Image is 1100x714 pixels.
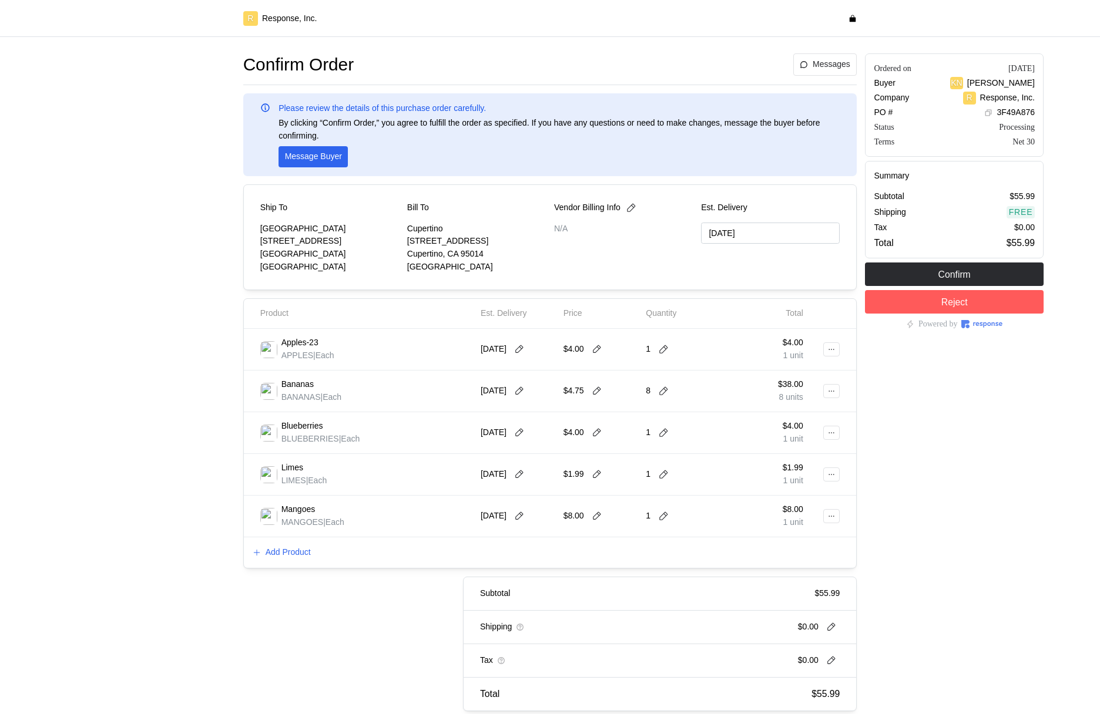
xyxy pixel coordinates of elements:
[281,420,323,433] p: Blueberries
[260,223,399,235] p: [GEOGRAPHIC_DATA]
[967,92,972,105] p: R
[407,261,546,274] p: [GEOGRAPHIC_DATA]
[786,307,803,320] p: Total
[1012,136,1035,148] div: Net 30
[281,392,321,402] span: BANANAS
[961,320,1002,328] img: Response Logo
[941,295,968,309] p: Reject
[260,508,277,525] img: d3ac4687-b242-4948-a6d1-30de9b2d8823.jpeg
[783,349,803,362] p: 1 unit
[564,385,584,398] p: $4.75
[262,12,317,25] p: Response, Inc.
[646,343,650,356] p: 1
[279,102,486,115] p: Please review the details of this purchase order carefully.
[778,391,803,404] p: 8 units
[783,336,803,349] p: $4.00
[281,503,316,516] p: Mangoes
[260,307,289,320] p: Product
[874,136,894,148] div: Terms
[279,117,840,142] p: By clicking “Confirm Order,” you agree to fulfill the order as specified. If you have any questio...
[285,150,342,163] p: Message Buyer
[646,307,676,320] p: Quantity
[481,343,507,356] p: [DATE]
[938,267,971,282] p: Confirm
[281,517,324,527] span: MANGOES
[564,468,584,481] p: $1.99
[281,351,313,360] span: APPLES
[646,385,650,398] p: 8
[783,433,803,446] p: 1 unit
[997,106,1035,119] p: 3F49A876
[793,53,857,76] button: Messages
[646,510,650,523] p: 1
[407,235,546,248] p: [STREET_ADDRESS]
[815,587,840,600] p: $55.99
[874,170,1035,182] h5: Summary
[874,77,896,90] p: Buyer
[281,378,314,391] p: Bananas
[999,121,1035,133] div: Processing
[281,434,339,443] span: BLUEBERRIES
[1010,190,1035,203] p: $55.99
[967,77,1035,90] p: [PERSON_NAME]
[1007,235,1035,250] p: $55.99
[980,92,1035,105] p: Response, Inc.
[279,146,348,167] button: Message Buyer
[313,351,334,360] span: | Each
[918,318,958,331] p: Powered by
[554,201,621,214] p: Vendor Billing Info
[480,686,499,701] p: Total
[1008,62,1035,75] div: [DATE]
[783,503,803,516] p: $8.00
[564,510,584,523] p: $8.00
[783,462,803,474] p: $1.99
[874,92,909,105] p: Company
[260,201,287,214] p: Ship To
[951,77,962,90] p: KN
[1009,206,1033,219] p: Free
[339,434,360,443] span: | Each
[281,476,306,485] span: LIMES
[783,420,803,433] p: $4.00
[306,476,327,485] span: | Each
[407,201,429,214] p: Bill To
[260,425,277,442] img: 3411f5b5-0dfe-41c0-b343-2f2a1f1c07d0.jpeg
[701,223,840,244] input: MM/DD/YYYY
[281,462,303,474] p: Limes
[874,190,904,203] p: Subtotal
[783,516,803,529] p: 1 unit
[874,62,911,75] div: Ordered on
[481,510,507,523] p: [DATE]
[260,341,277,358] img: 29780183-c746-4735-a374-28020c9cc1cd.jpeg
[481,385,507,398] p: [DATE]
[874,121,894,133] div: Status
[260,261,399,274] p: [GEOGRAPHIC_DATA]
[811,686,840,701] p: $55.99
[247,12,253,25] p: R
[1014,221,1035,234] p: $0.00
[481,426,507,439] p: [DATE]
[266,546,311,559] p: Add Product
[646,468,650,481] p: 1
[874,221,887,234] p: Tax
[281,336,318,349] p: Apples-23
[407,248,546,261] p: Cupertino, CA 95014
[243,53,354,76] h1: Confirm Order
[778,378,803,391] p: $38.00
[646,426,650,439] p: 1
[260,235,399,248] p: [STREET_ADDRESS]
[874,206,906,219] p: Shipping
[783,474,803,487] p: 1 unit
[813,58,850,71] p: Messages
[554,223,693,235] p: N/A
[480,654,493,667] p: Tax
[407,223,546,235] p: Cupertino
[480,621,512,634] p: Shipping
[564,307,582,320] p: Price
[252,545,311,560] button: Add Product
[701,201,840,214] p: Est. Delivery
[564,426,584,439] p: $4.00
[323,517,344,527] span: | Each
[865,290,1044,314] button: Reject
[321,392,342,402] span: | Each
